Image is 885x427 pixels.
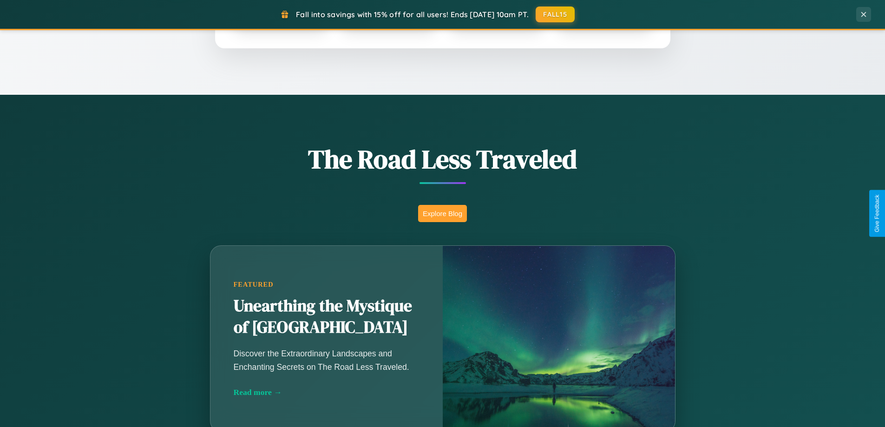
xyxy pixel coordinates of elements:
h2: Unearthing the Mystique of [GEOGRAPHIC_DATA] [234,296,420,338]
p: Discover the Extraordinary Landscapes and Enchanting Secrets on The Road Less Traveled. [234,347,420,373]
button: FALL15 [536,7,575,22]
div: Give Feedback [874,195,880,232]
div: Featured [234,281,420,289]
span: Fall into savings with 15% off for all users! Ends [DATE] 10am PT. [296,10,529,19]
div: Read more → [234,388,420,397]
h1: The Road Less Traveled [164,141,721,177]
button: Explore Blog [418,205,467,222]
